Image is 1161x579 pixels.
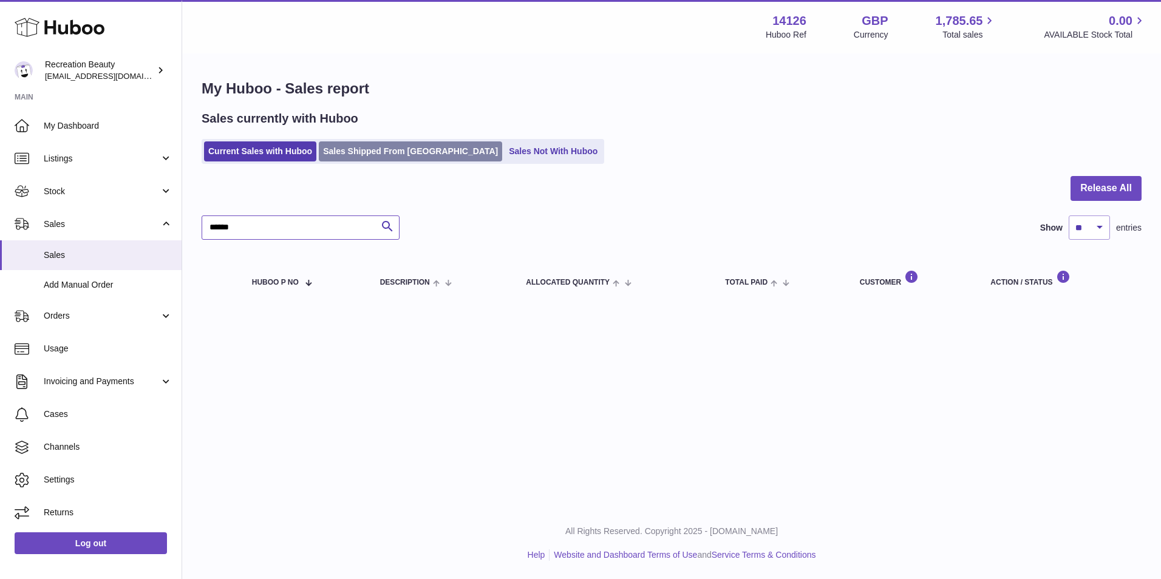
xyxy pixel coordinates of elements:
[772,13,806,29] strong: 14126
[319,141,502,161] a: Sales Shipped From [GEOGRAPHIC_DATA]
[1044,13,1146,41] a: 0.00 AVAILABLE Stock Total
[1071,176,1142,201] button: Release All
[712,550,816,560] a: Service Terms & Conditions
[505,141,602,161] a: Sales Not With Huboo
[766,29,806,41] div: Huboo Ref
[44,249,172,261] span: Sales
[1040,222,1063,234] label: Show
[725,279,768,286] span: Total paid
[44,218,160,230] span: Sales
[15,61,33,80] img: customercare@recreationbeauty.com
[1044,29,1146,41] span: AVAILABLE Stock Total
[44,376,160,387] span: Invoicing and Payments
[44,120,172,132] span: My Dashboard
[44,310,160,322] span: Orders
[860,270,967,286] div: Customer
[1116,222,1142,234] span: entries
[204,141,316,161] a: Current Sales with Huboo
[44,441,172,453] span: Channels
[45,59,154,82] div: Recreation Beauty
[380,279,430,286] span: Description
[44,343,172,354] span: Usage
[936,13,983,29] span: 1,785.65
[15,532,167,554] a: Log out
[44,279,172,291] span: Add Manual Order
[550,549,815,561] li: and
[44,474,172,486] span: Settings
[942,29,996,41] span: Total sales
[252,279,299,286] span: Huboo P no
[528,550,545,560] a: Help
[936,13,997,41] a: 1,785.65 Total sales
[854,29,888,41] div: Currency
[192,526,1151,537] p: All Rights Reserved. Copyright 2025 - [DOMAIN_NAME]
[526,279,610,286] span: ALLOCATED Quantity
[202,79,1142,98] h1: My Huboo - Sales report
[44,153,160,164] span: Listings
[45,71,179,81] span: [EMAIL_ADDRESS][DOMAIN_NAME]
[1109,13,1132,29] span: 0.00
[862,13,888,29] strong: GBP
[554,550,697,560] a: Website and Dashboard Terms of Use
[44,507,172,518] span: Returns
[202,110,358,127] h2: Sales currently with Huboo
[990,270,1129,286] div: Action / Status
[44,408,172,420] span: Cases
[44,186,160,197] span: Stock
